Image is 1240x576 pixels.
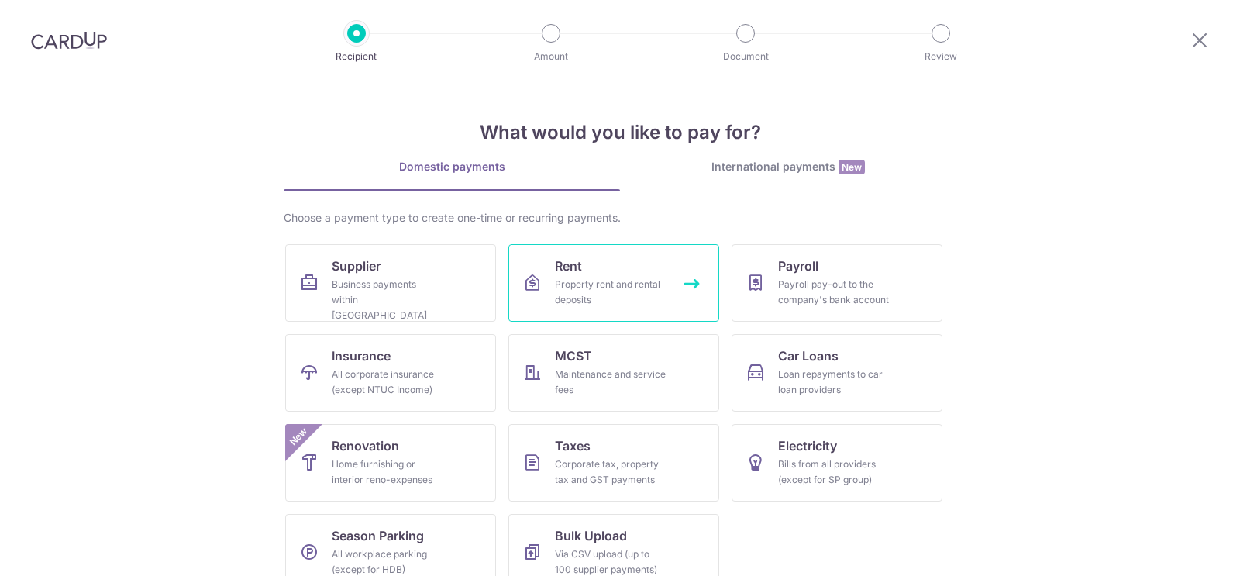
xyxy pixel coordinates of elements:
span: Supplier [332,257,381,275]
span: Help [36,11,67,25]
a: RenovationHome furnishing or interior reno-expensesNew [285,424,496,502]
span: MCST [555,347,592,365]
p: Recipient [299,49,414,64]
div: Maintenance and service fees [555,367,666,398]
div: Domestic payments [284,159,620,174]
span: Help [137,11,169,25]
img: CardUp [31,31,107,50]
p: Review [883,49,998,64]
div: Choose a payment type to create one-time or recurring payments. [284,210,956,226]
div: Bills from all providers (except for SP group) [778,457,890,488]
div: Payroll pay-out to the company's bank account [778,277,890,308]
span: New [839,160,865,174]
div: Business payments within [GEOGRAPHIC_DATA] [332,277,443,323]
div: International payments [620,159,956,175]
span: Payroll [778,257,818,275]
p: Document [688,49,803,64]
span: Rent [555,257,582,275]
p: Amount [494,49,608,64]
a: PayrollPayroll pay-out to the company's bank account [732,244,942,322]
a: TaxesCorporate tax, property tax and GST payments [508,424,719,502]
span: Renovation [332,436,399,455]
span: New [286,424,312,450]
a: RentProperty rent and rental deposits [508,244,719,322]
div: All corporate insurance (except NTUC Income) [332,367,443,398]
a: Car LoansLoan repayments to car loan providers [732,334,942,412]
span: Electricity [778,436,837,455]
div: Loan repayments to car loan providers [778,367,890,398]
span: Insurance [332,347,391,365]
div: Corporate tax, property tax and GST payments [555,457,666,488]
span: Taxes [555,436,591,455]
a: ElectricityBills from all providers (except for SP group) [732,424,942,502]
div: Property rent and rental deposits [555,277,666,308]
a: SupplierBusiness payments within [GEOGRAPHIC_DATA] [285,244,496,322]
a: MCSTMaintenance and service fees [508,334,719,412]
span: Car Loans [778,347,839,365]
a: InsuranceAll corporate insurance (except NTUC Income) [285,334,496,412]
span: Season Parking [332,526,424,545]
span: Bulk Upload [555,526,627,545]
div: Home furnishing or interior reno-expenses [332,457,443,488]
h4: What would you like to pay for? [284,119,956,147]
